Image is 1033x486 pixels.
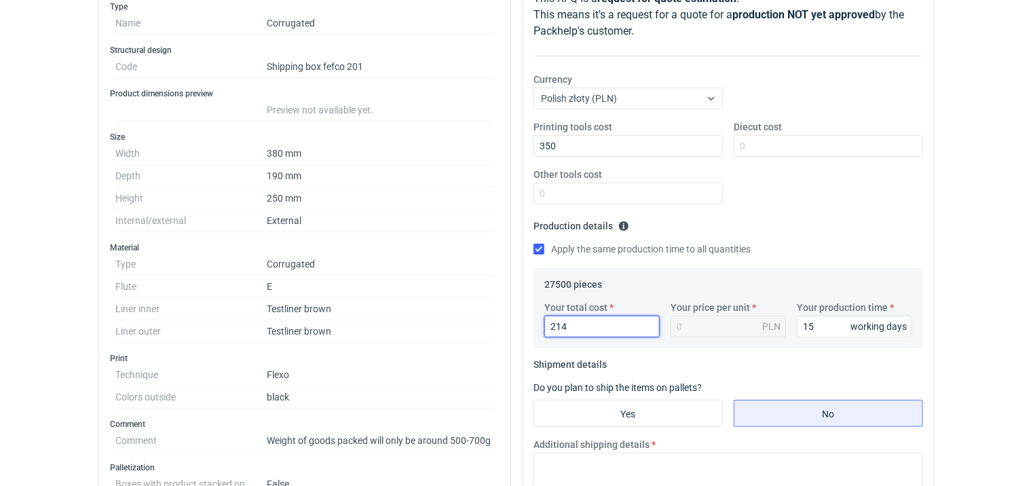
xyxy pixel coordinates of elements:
[110,353,500,364] h3: Print
[115,364,267,386] dt: Technique
[110,45,500,56] h3: Structural design
[850,320,907,333] div: working days
[115,12,267,35] dt: Name
[734,120,782,134] label: Diecut cost
[797,316,912,337] input: 0
[267,320,494,343] dd: Testliner brown
[115,143,267,165] dt: Width
[110,132,500,143] h3: Size
[267,143,494,165] dd: 380 mm
[115,386,267,409] dt: Colors outside
[115,430,267,452] dt: Comment
[267,298,494,320] dd: Testliner brown
[267,210,494,232] dd: External
[115,187,267,210] dt: Height
[267,12,494,35] dd: Corrugated
[533,242,751,256] label: Apply the same production time to all quantities
[762,320,781,333] div: PLN
[734,135,923,157] input: 0
[110,419,500,430] h3: Comment
[110,88,500,99] h3: Product dimensions preview
[110,462,500,473] h3: Palletization
[732,8,875,21] strong: production NOT yet approved
[115,165,267,187] dt: Depth
[267,364,494,386] dd: Flexo
[115,298,267,320] dt: Liner inner
[544,274,602,290] legend: 27500 pieces
[533,354,607,370] legend: Shipment details
[267,253,494,276] dd: Corrugated
[544,316,660,337] input: 0
[110,242,500,253] h3: Material
[533,400,723,427] label: Yes
[541,93,617,104] span: Polish złoty (PLN)
[267,165,494,187] dd: 190 mm
[533,215,629,231] legend: Production details
[115,276,267,298] dt: Flute
[797,301,888,314] label: Your production time
[267,430,494,452] dd: Weight of goods packed will only be around 500-700g
[533,183,723,204] input: 0
[671,301,750,314] label: Your price per unit
[110,1,500,12] h3: Type
[533,438,650,451] label: Additional shipping details
[533,120,612,134] label: Printing tools cost
[115,56,267,78] dt: Code
[267,386,494,409] dd: black
[115,210,267,232] dt: Internal/external
[267,187,494,210] dd: 250 mm
[115,320,267,343] dt: Liner outer
[267,276,494,298] dd: E
[533,73,572,86] label: Currency
[267,105,373,115] span: Preview not available yet.
[533,135,723,157] input: 0
[533,168,602,181] label: Other tools cost
[115,253,267,276] dt: Type
[533,382,702,393] label: Do you plan to ship the items on pallets?
[734,400,923,427] label: No
[267,56,494,78] dd: Shipping box fefco 201
[544,301,607,314] label: Your total cost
